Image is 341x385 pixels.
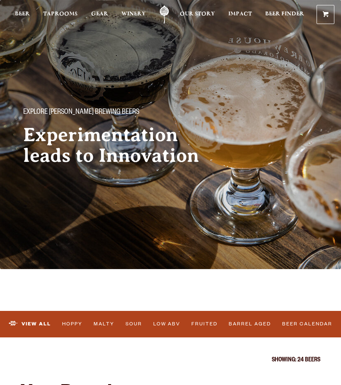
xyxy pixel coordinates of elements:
p: Showing: 24 Beers [21,357,320,364]
a: Beer Calendar [280,315,335,333]
span: Gear [91,11,108,17]
a: Gear [91,5,108,24]
span: Taprooms [43,11,77,17]
a: Malty [91,315,117,333]
a: Sour [123,315,145,333]
span: Winery [121,11,146,17]
span: Beer [15,11,30,17]
span: Impact [228,11,252,17]
a: Taprooms [43,5,77,24]
a: Beer Finder [265,5,304,24]
a: Beer [15,5,30,24]
a: Odell Home [154,5,174,24]
h2: Experimentation leads to Innovation [23,125,202,166]
a: Winery [121,5,146,24]
a: Our Story [180,5,215,24]
span: Explore [PERSON_NAME] Brewing Beers [23,107,139,118]
span: Our Story [180,11,215,17]
a: View All [6,315,53,333]
a: Impact [228,5,252,24]
a: Low ABV [151,315,183,333]
a: Barrel Aged [226,315,274,333]
a: Fruited [189,315,220,333]
a: Hoppy [59,315,85,333]
span: Beer Finder [265,11,304,17]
